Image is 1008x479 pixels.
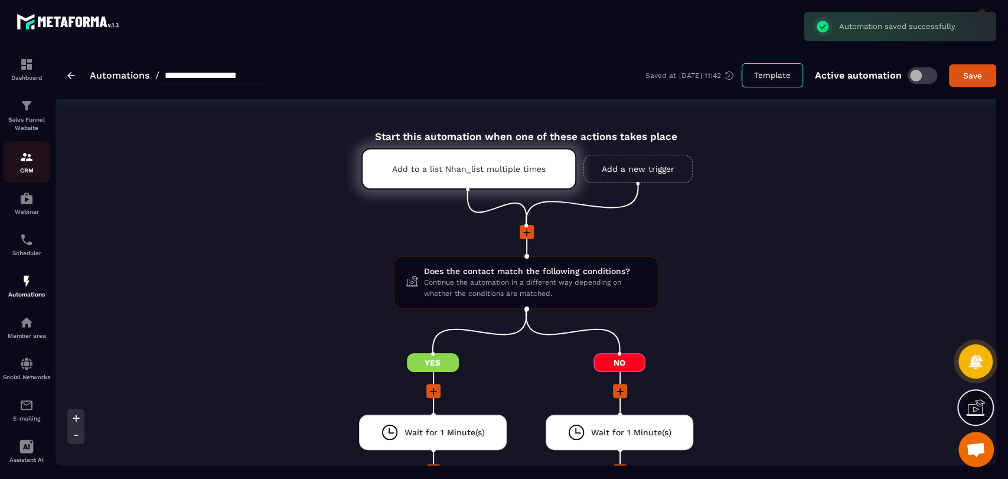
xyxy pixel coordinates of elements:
a: Automations [90,70,149,81]
a: Add a new trigger [583,155,693,183]
span: Wait for 1 Minute(s) [404,427,485,438]
p: Automations [3,291,50,298]
div: Start this automation when one of these actions takes place [332,117,720,142]
div: Mở cuộc trò chuyện [958,432,994,467]
a: formationformationCRM [3,141,50,183]
p: Assistant AI [3,457,50,463]
a: social-networksocial-networkSocial Networks [3,348,50,389]
img: social-network [19,357,34,371]
a: automationsautomationsMember area [3,307,50,348]
p: CRM [3,167,50,174]
img: email [19,398,34,412]
a: emailemailE-mailing [3,389,50,431]
img: automations [19,274,34,288]
img: scheduler [19,233,34,247]
p: Sales Funnel Website [3,116,50,132]
img: arrow [67,72,75,79]
p: Dashboard [3,74,50,81]
img: logo [17,11,123,32]
a: automationsautomationsAutomations [3,265,50,307]
a: formationformationDashboard [3,48,50,90]
span: No [593,353,645,372]
span: Does the contact match the following conditions? [424,266,646,277]
span: Yes [407,353,459,372]
p: Webinar [3,208,50,215]
p: [DATE] 11:42 [679,71,721,80]
a: automationsautomationsWebinar [3,183,50,224]
img: formation [19,57,34,71]
img: formation [19,150,34,164]
p: Member area [3,333,50,339]
p: Scheduler [3,250,50,256]
a: schedulerschedulerScheduler [3,224,50,265]
p: Active automation [815,70,902,81]
div: Saved at [645,70,742,81]
a: Assistant AI [3,431,50,472]
div: Save [957,70,989,82]
img: automations [19,191,34,206]
p: Social Networks [3,374,50,380]
button: Save [949,64,996,87]
img: automations [19,315,34,330]
p: E-mailing [3,415,50,422]
p: Add to a list Nhan_list multiple times [392,164,546,174]
span: / [155,70,159,81]
button: Template [742,63,803,87]
a: formationformationSales Funnel Website [3,90,50,141]
span: Continue the automation in a different way depending on whether the conditions are matched. [424,277,646,299]
span: Wait for 1 Minute(s) [591,427,671,438]
img: formation [19,99,34,113]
